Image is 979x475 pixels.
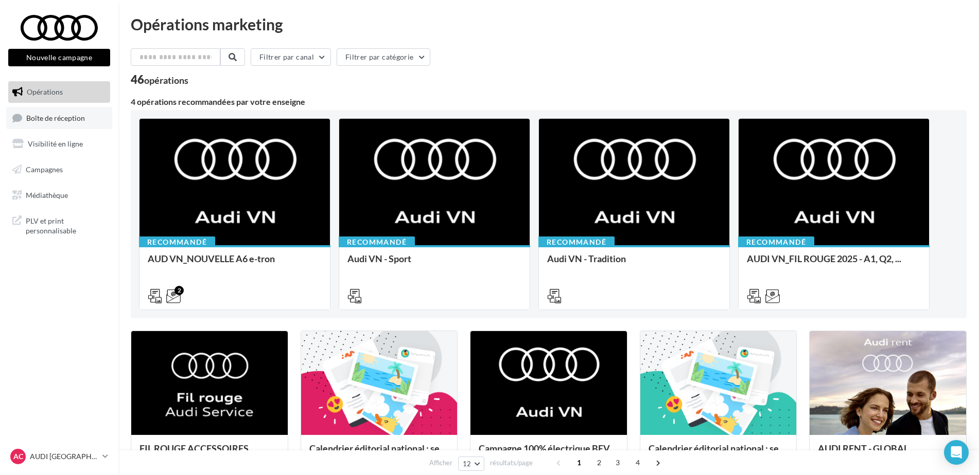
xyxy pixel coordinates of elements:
[630,454,646,471] span: 4
[13,451,23,462] span: AC
[490,458,533,468] span: résultats/page
[26,113,85,122] span: Boîte de réception
[309,443,446,454] span: Calendrier éditorial national : se...
[26,190,68,199] span: Médiathèque
[339,236,415,248] div: Recommandé
[174,286,184,295] div: 2
[944,440,969,465] div: Open Intercom Messenger
[347,253,411,264] span: Audi VN - Sport
[6,185,112,206] a: Médiathèque
[6,107,112,129] a: Boîte de réception
[538,236,615,248] div: Recommandé
[429,458,452,468] span: Afficher
[144,76,188,85] div: opérations
[6,210,112,240] a: PLV et print personnalisable
[6,133,112,155] a: Visibilité en ligne
[28,139,83,148] span: Visibilité en ligne
[131,74,188,85] div: 46
[591,454,607,471] span: 2
[747,253,901,264] span: AUDI VN_FIL ROUGE 2025 - A1, Q2, ...
[463,460,471,468] span: 12
[738,236,814,248] div: Recommandé
[131,98,967,106] div: 4 opérations recommandées par votre enseigne
[609,454,626,471] span: 3
[148,253,275,264] span: AUD VN_NOUVELLE A6 e-tron
[818,443,908,454] span: AUDI RENT - GLOBAL
[8,447,110,466] a: AC AUDI [GEOGRAPHIC_DATA]
[26,165,63,174] span: Campagnes
[8,49,110,66] button: Nouvelle campagne
[131,16,967,32] div: Opérations marketing
[649,443,785,454] span: Calendrier éditorial national : se...
[27,87,63,96] span: Opérations
[30,451,98,462] p: AUDI [GEOGRAPHIC_DATA]
[547,253,626,264] span: Audi VN - Tradition
[251,48,331,66] button: Filtrer par canal
[458,456,484,471] button: 12
[26,214,106,236] span: PLV et print personnalisable
[571,454,587,471] span: 1
[6,81,112,103] a: Opérations
[139,236,215,248] div: Recommandé
[337,48,430,66] button: Filtrer par catégorie
[6,159,112,180] a: Campagnes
